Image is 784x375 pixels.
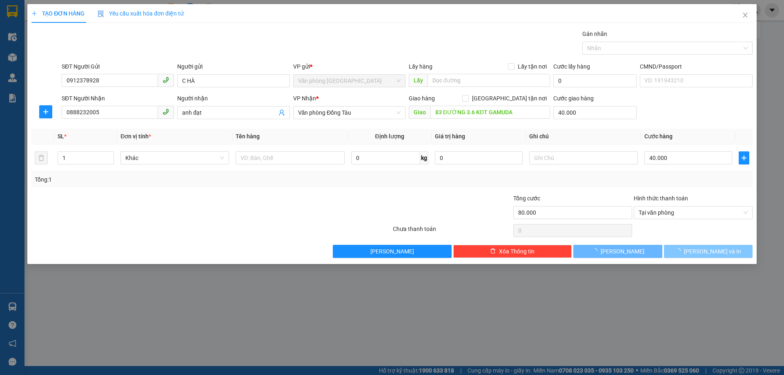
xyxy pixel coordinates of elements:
div: Tổng: 1 [35,175,303,184]
span: VP Nhận [293,95,316,102]
span: user-add [278,109,285,116]
span: TẠO ĐƠN HÀNG [31,10,85,17]
span: plus [31,11,37,16]
span: [GEOGRAPHIC_DATA] tận nơi [469,94,550,103]
input: Dọc đường [428,74,550,87]
button: deleteXóa Thông tin [453,245,572,258]
button: [PERSON_NAME] [333,245,452,258]
li: 01A03 [GEOGRAPHIC_DATA], [GEOGRAPHIC_DATA] ( bên cạnh cây xăng bến xe phía Bắc cũ) [45,20,185,51]
input: Cước giao hàng [553,106,637,119]
span: Giao [409,106,430,119]
div: Chưa thanh toán [392,224,512,239]
label: Gán nhãn [582,31,607,37]
span: plus [40,109,52,115]
span: Văn phòng Đồng Tàu [298,107,401,119]
span: close [742,12,748,18]
li: Hotline: 1900888999 [45,51,185,61]
div: SĐT Người Gửi [62,62,174,71]
span: [PERSON_NAME] [370,247,414,256]
button: [PERSON_NAME] [573,245,662,258]
span: Lấy tận nơi [514,62,550,71]
th: Ghi chú [526,129,641,144]
span: Tổng cước [513,195,540,202]
button: delete [35,151,48,164]
span: Giá trị hàng [435,133,465,140]
span: loading [675,248,684,254]
label: Cước lấy hàng [553,63,590,70]
span: phone [163,77,169,83]
span: [PERSON_NAME] [601,247,644,256]
span: Đơn vị tính [120,133,151,140]
div: Người nhận [177,94,290,103]
div: Người gửi [177,62,290,71]
button: plus [739,151,749,164]
span: Xóa Thông tin [499,247,535,256]
span: plus [739,155,749,161]
button: Close [734,4,757,27]
input: VD: Bàn, Ghế [236,151,344,164]
b: 36 Limousine [86,9,145,20]
span: Giao hàng [409,95,435,102]
span: Cước hàng [644,133,673,140]
button: [PERSON_NAME] và In [664,245,753,258]
span: kg [420,151,428,164]
span: [PERSON_NAME] và In [684,247,741,256]
div: VP gửi [293,62,405,71]
img: icon [98,11,104,17]
span: Yêu cầu xuất hóa đơn điện tử [98,10,184,17]
span: phone [163,109,169,115]
input: 0 [435,151,523,164]
input: Cước lấy hàng [553,74,637,87]
label: Cước giao hàng [553,95,594,102]
input: Ghi Chú [529,151,638,164]
span: Văn phòng Thanh Hóa [298,75,401,87]
button: plus [39,105,52,118]
span: loading [592,248,601,254]
span: Lấy hàng [409,63,432,70]
label: Hình thức thanh toán [634,195,688,202]
div: CMND/Passport [640,62,752,71]
img: logo.jpg [10,10,51,51]
input: Dọc đường [430,106,550,119]
span: SL [58,133,64,140]
span: Khác [125,152,224,164]
div: SĐT Người Nhận [62,94,174,103]
span: Lấy [409,74,428,87]
span: delete [490,248,496,255]
span: Tên hàng [236,133,260,140]
span: Định lượng [375,133,404,140]
span: Tại văn phòng [639,206,748,219]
